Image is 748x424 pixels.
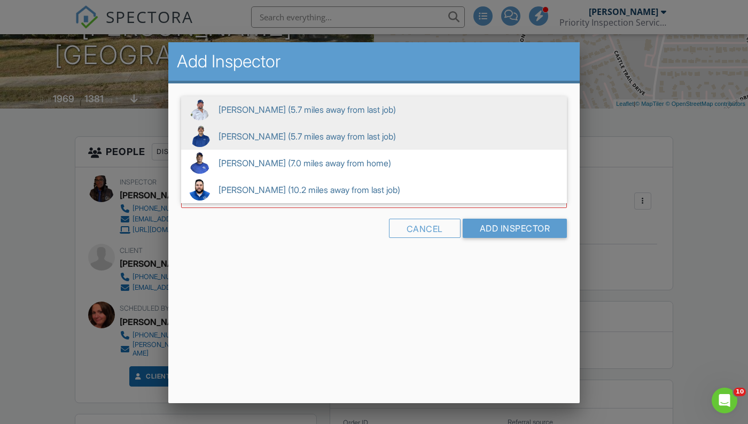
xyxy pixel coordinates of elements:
[734,388,746,396] span: 10
[181,123,567,150] span: [PERSON_NAME] (5.7 miles away from last job)
[181,150,567,176] span: [PERSON_NAME] (7.0 miles away from home)
[389,219,461,238] div: Cancel
[189,152,211,174] img: img_2021.jpeg
[189,179,211,201] img: img_7649.png
[463,219,567,238] input: Add Inspector
[189,126,211,147] img: cut.png
[712,388,737,413] iframe: Intercom live chat
[181,96,567,123] span: [PERSON_NAME] (5.7 miles away from last job)
[181,176,567,203] span: [PERSON_NAME] (10.2 miles away from last job)
[177,51,571,72] h2: Add Inspector
[189,99,211,120] img: dusty.png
